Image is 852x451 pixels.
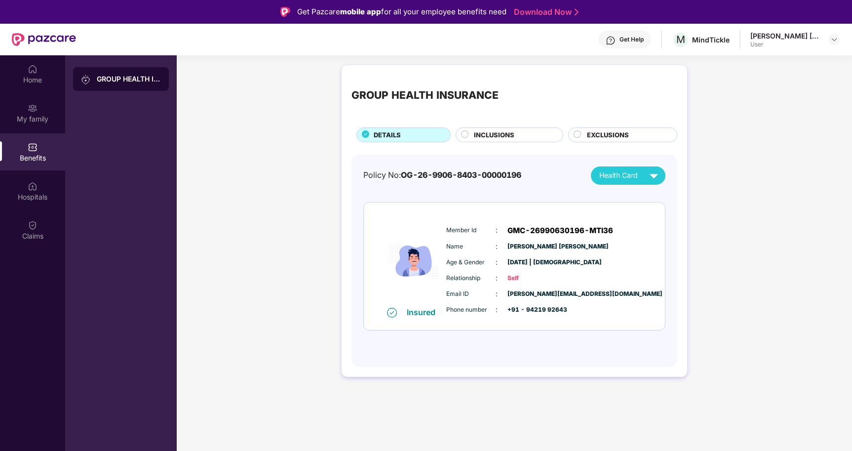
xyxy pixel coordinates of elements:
[351,87,499,103] div: GROUP HEALTH INSURANCE
[496,241,498,252] span: :
[599,170,638,181] span: Health Card
[387,308,397,318] img: svg+xml;base64,PHN2ZyB4bWxucz0iaHR0cDovL3d3dy53My5vcmcvMjAwMC9zdmciIHdpZHRoPSIxNiIgaGVpZ2h0PSIxNi...
[446,305,496,315] span: Phone number
[692,35,730,44] div: MindTickle
[12,33,76,46] img: New Pazcare Logo
[385,215,444,307] img: icon
[81,75,91,84] img: svg+xml;base64,PHN2ZyB3aWR0aD0iMjAiIGhlaWdodD0iMjAiIHZpZXdCb3g9IjAgMCAyMCAyMCIgZmlsbD0ibm9uZSIgeG...
[446,274,496,283] span: Relationship
[514,7,576,17] a: Download Now
[575,7,579,17] img: Stroke
[28,181,38,191] img: svg+xml;base64,PHN2ZyBpZD0iSG9zcGl0YWxzIiB4bWxucz0iaHR0cDovL3d3dy53My5vcmcvMjAwMC9zdmciIHdpZHRoPS...
[587,130,629,140] span: EXCLUSIONS
[507,289,557,299] span: [PERSON_NAME][EMAIL_ADDRESS][DOMAIN_NAME]
[507,225,613,237] span: GMC-26990630196-MTI36
[28,220,38,230] img: svg+xml;base64,PHN2ZyBpZD0iQ2xhaW0iIHhtbG5zPSJodHRwOi8vd3d3LnczLm9yZy8yMDAwL3N2ZyIgd2lkdGg9IjIwIi...
[280,7,290,17] img: Logo
[750,41,819,48] div: User
[446,258,496,267] span: Age & Gender
[507,305,557,315] span: +91 - 94219 92643
[496,225,498,236] span: :
[297,6,506,18] div: Get Pazcare for all your employee benefits need
[374,130,401,140] span: DETAILS
[363,169,521,181] div: Policy No:
[830,36,838,43] img: svg+xml;base64,PHN2ZyBpZD0iRHJvcGRvd24tMzJ4MzIiIHhtbG5zPSJodHRwOi8vd3d3LnczLm9yZy8yMDAwL3N2ZyIgd2...
[446,289,496,299] span: Email ID
[496,273,498,284] span: :
[446,242,496,251] span: Name
[645,167,662,184] img: svg+xml;base64,PHN2ZyB4bWxucz0iaHR0cDovL3d3dy53My5vcmcvMjAwMC9zdmciIHZpZXdCb3g9IjAgMCAyNCAyNCIgd2...
[340,7,381,16] strong: mobile app
[620,36,644,43] div: Get Help
[750,31,819,41] div: [PERSON_NAME] [PERSON_NAME]
[28,142,38,152] img: svg+xml;base64,PHN2ZyBpZD0iQmVuZWZpdHMiIHhtbG5zPSJodHRwOi8vd3d3LnczLm9yZy8yMDAwL3N2ZyIgd2lkdGg9Ij...
[507,258,557,267] span: [DATE] | [DEMOGRAPHIC_DATA]
[401,170,521,180] span: OG-26-9906-8403-00000196
[28,64,38,74] img: svg+xml;base64,PHN2ZyBpZD0iSG9tZSIgeG1sbnM9Imh0dHA6Ly93d3cudzMub3JnLzIwMDAvc3ZnIiB3aWR0aD0iMjAiIG...
[97,74,161,84] div: GROUP HEALTH INSURANCE
[676,34,685,45] span: M
[496,304,498,315] span: :
[496,257,498,268] span: :
[446,226,496,235] span: Member Id
[474,130,514,140] span: INCLUSIONS
[496,288,498,299] span: :
[606,36,616,45] img: svg+xml;base64,PHN2ZyBpZD0iSGVscC0zMngzMiIgeG1sbnM9Imh0dHA6Ly93d3cudzMub3JnLzIwMDAvc3ZnIiB3aWR0aD...
[407,307,441,317] div: Insured
[591,166,665,185] button: Health Card
[28,103,38,113] img: svg+xml;base64,PHN2ZyB3aWR0aD0iMjAiIGhlaWdodD0iMjAiIHZpZXdCb3g9IjAgMCAyMCAyMCIgZmlsbD0ibm9uZSIgeG...
[507,242,557,251] span: [PERSON_NAME] [PERSON_NAME]
[507,274,557,283] span: Self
